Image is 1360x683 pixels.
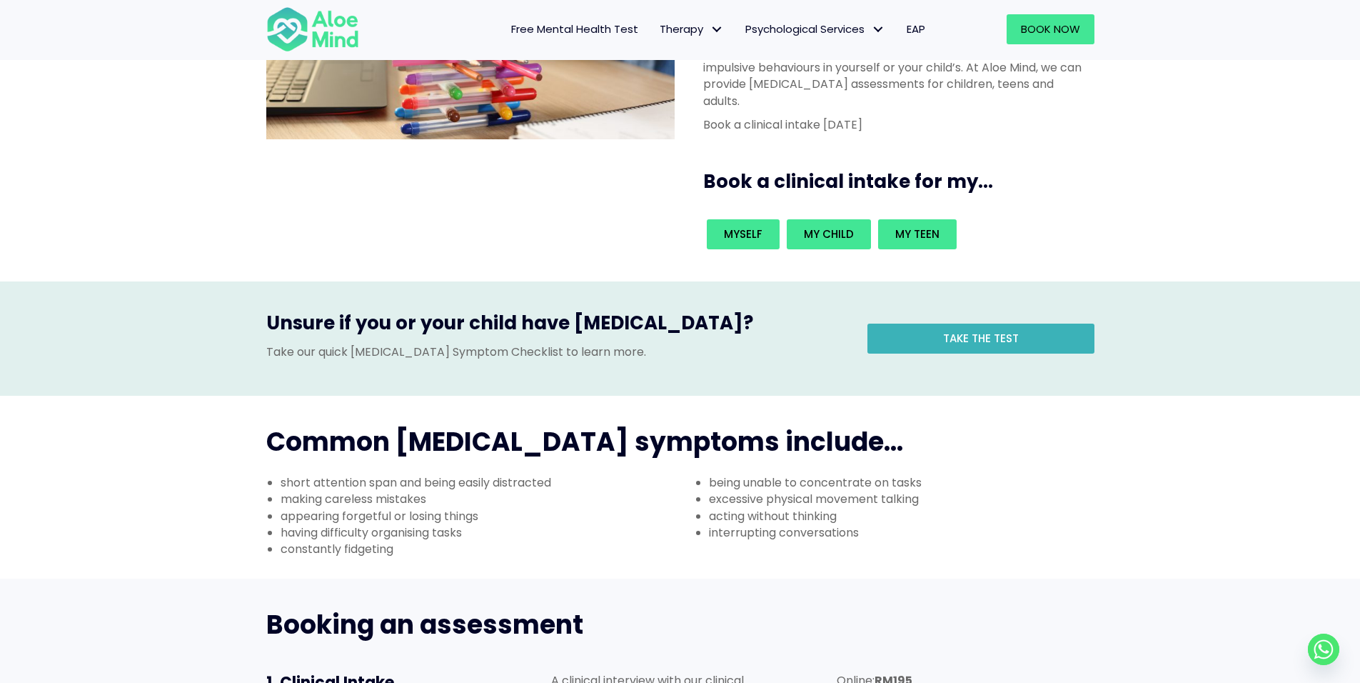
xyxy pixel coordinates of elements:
li: constantly fidgeting [281,541,680,557]
span: Psychological Services [745,21,885,36]
span: Booking an assessment [266,607,583,643]
a: Myself [707,219,780,249]
a: My child [787,219,871,249]
li: acting without thinking [709,508,1109,524]
a: TherapyTherapy: submenu [649,14,735,44]
span: EAP [907,21,925,36]
a: Free Mental Health Test [500,14,649,44]
span: Myself [724,226,762,241]
a: EAP [896,14,936,44]
h3: Book a clinical intake for my... [703,169,1100,194]
p: Take our quick [MEDICAL_DATA] Symptom Checklist to learn more. [266,344,846,360]
nav: Menu [378,14,936,44]
span: Common [MEDICAL_DATA] symptoms include... [266,424,903,460]
span: Book Now [1021,21,1080,36]
li: appearing forgetful or losing things [281,508,680,524]
span: My teen [895,226,940,241]
h3: Unsure if you or your child have [MEDICAL_DATA]? [266,310,846,343]
span: Take the test [943,331,1019,346]
li: being unable to concentrate on tasks [709,474,1109,491]
span: My child [804,226,854,241]
div: Book an intake for my... [703,216,1086,253]
a: Psychological ServicesPsychological Services: submenu [735,14,896,44]
span: Therapy [660,21,724,36]
span: Therapy: submenu [707,19,727,40]
li: excessive physical movement talking [709,491,1109,507]
a: Take the test [867,324,1094,354]
a: Book Now [1007,14,1094,44]
li: having difficulty organising tasks [281,524,680,541]
li: interrupting conversations [709,524,1109,541]
a: Whatsapp [1308,634,1339,665]
p: A comprehensive [MEDICAL_DATA] assessment to finally understand the root cause of concentration p... [703,26,1086,109]
li: making careless mistakes [281,491,680,507]
span: Free Mental Health Test [511,21,638,36]
p: Book a clinical intake [DATE] [703,116,1086,133]
span: Psychological Services: submenu [868,19,889,40]
img: Aloe mind Logo [266,6,359,53]
a: My teen [878,219,957,249]
li: short attention span and being easily distracted [281,474,680,491]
